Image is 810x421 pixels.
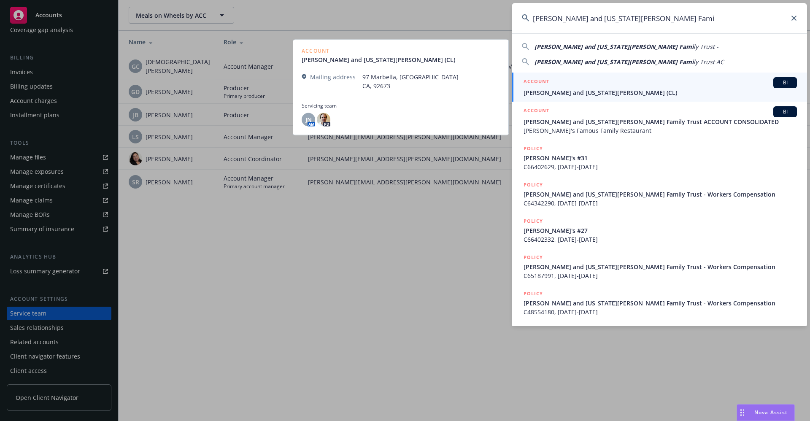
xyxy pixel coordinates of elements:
[524,226,797,235] span: [PERSON_NAME]'s #27
[524,144,543,153] h5: POLICY
[524,117,797,126] span: [PERSON_NAME] and [US_STATE][PERSON_NAME] Family Trust ACCOUNT CONSOLIDATED
[524,126,797,135] span: [PERSON_NAME]'s Famous Family Restaurant
[524,217,543,225] h5: POLICY
[524,106,549,116] h5: ACCOUNT
[512,73,807,102] a: ACCOUNTBI[PERSON_NAME] and [US_STATE][PERSON_NAME] (CL)
[524,262,797,271] span: [PERSON_NAME] and [US_STATE][PERSON_NAME] Family Trust - Workers Compensation
[512,285,807,321] a: POLICY[PERSON_NAME] and [US_STATE][PERSON_NAME] Family Trust - Workers CompensationC48554180, [DA...
[512,140,807,176] a: POLICY[PERSON_NAME]'s #31C66402629, [DATE]-[DATE]
[524,190,797,199] span: [PERSON_NAME] and [US_STATE][PERSON_NAME] Family Trust - Workers Compensation
[524,235,797,244] span: C66402332, [DATE]-[DATE]
[512,3,807,33] input: Search...
[524,88,797,97] span: [PERSON_NAME] and [US_STATE][PERSON_NAME] (CL)
[512,102,807,140] a: ACCOUNTBI[PERSON_NAME] and [US_STATE][PERSON_NAME] Family Trust ACCOUNT CONSOLIDATED[PERSON_NAME]...
[737,404,795,421] button: Nova Assist
[512,212,807,248] a: POLICY[PERSON_NAME]'s #27C66402332, [DATE]-[DATE]
[524,199,797,208] span: C64342290, [DATE]-[DATE]
[777,108,794,116] span: BI
[777,79,794,86] span: BI
[535,58,694,66] span: [PERSON_NAME] and [US_STATE][PERSON_NAME] Fami
[524,154,797,162] span: [PERSON_NAME]'s #31
[512,176,807,212] a: POLICY[PERSON_NAME] and [US_STATE][PERSON_NAME] Family Trust - Workers CompensationC64342290, [DA...
[524,299,797,308] span: [PERSON_NAME] and [US_STATE][PERSON_NAME] Family Trust - Workers Compensation
[512,248,807,285] a: POLICY[PERSON_NAME] and [US_STATE][PERSON_NAME] Family Trust - Workers CompensationC65187991, [DA...
[754,409,788,416] span: Nova Assist
[524,253,543,262] h5: POLICY
[524,271,797,280] span: C65187991, [DATE]-[DATE]
[535,43,694,51] span: [PERSON_NAME] and [US_STATE][PERSON_NAME] Fami
[524,77,549,87] h5: ACCOUNT
[694,58,724,66] span: ly Trust AC
[524,289,543,298] h5: POLICY
[694,43,718,51] span: ly Trust -
[524,181,543,189] h5: POLICY
[524,308,797,316] span: C48554180, [DATE]-[DATE]
[737,405,748,421] div: Drag to move
[524,162,797,171] span: C66402629, [DATE]-[DATE]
